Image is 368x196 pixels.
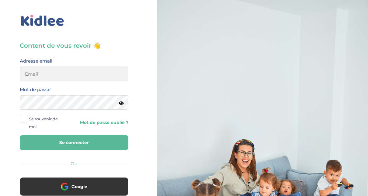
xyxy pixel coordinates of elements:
button: Se connecter [20,135,128,150]
span: Se souvenir de moi [29,115,65,131]
input: Email [20,67,128,81]
a: Google [20,188,128,194]
img: logo_kidlee_bleu [20,14,65,28]
span: Ou [71,161,78,167]
span: Google [71,184,87,190]
a: Mot de passe oublié ? [78,120,128,126]
label: Adresse email [20,57,52,65]
button: Google [20,177,128,196]
h3: Content de vous revoir 👋 [20,41,128,50]
label: Mot de passe [20,86,50,94]
img: google.png [61,183,68,190]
